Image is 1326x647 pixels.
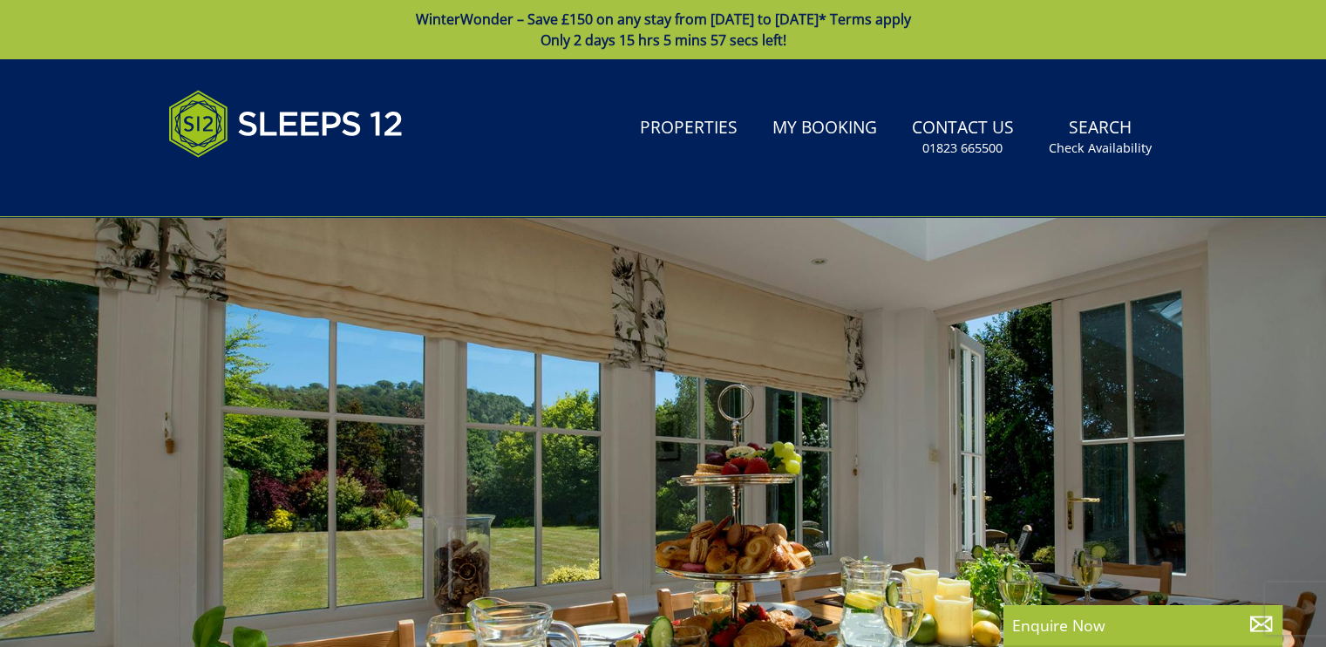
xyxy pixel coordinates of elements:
[168,80,404,167] img: Sleeps 12
[1042,109,1159,166] a: SearchCheck Availability
[1049,140,1152,157] small: Check Availability
[922,140,1003,157] small: 01823 665500
[541,31,786,50] span: Only 2 days 15 hrs 5 mins 57 secs left!
[905,109,1021,166] a: Contact Us01823 665500
[160,178,343,193] iframe: Customer reviews powered by Trustpilot
[633,109,745,148] a: Properties
[1012,614,1274,637] p: Enquire Now
[765,109,884,148] a: My Booking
